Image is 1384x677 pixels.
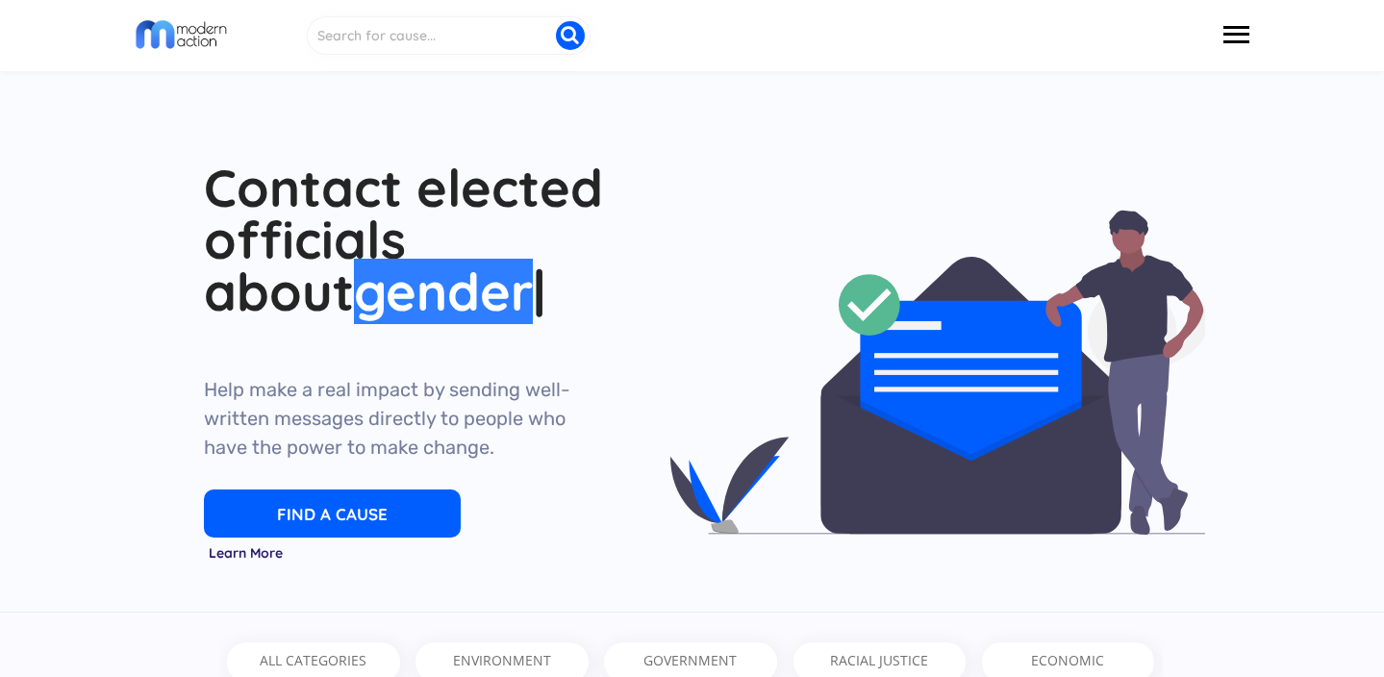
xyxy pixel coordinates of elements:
input: Search for cause... [307,16,591,55]
span: gender [354,259,533,324]
div: RACIAL JUSTICE [806,654,952,667]
span: Contact elected officials about [204,155,617,324]
div: GOVERNMENT [617,654,764,667]
div: ENVIRONMENT [429,654,575,667]
button: FIND A CAUSE [204,489,461,538]
div: ECONOMIC [994,654,1141,667]
div: ALL CATEGORIES [239,654,386,667]
img: Modern Action [135,18,228,51]
div: Learn More [209,546,291,560]
div: Help make a real impact by sending well-written messages directly to people who have the power to... [204,375,588,462]
span: | [533,259,545,324]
